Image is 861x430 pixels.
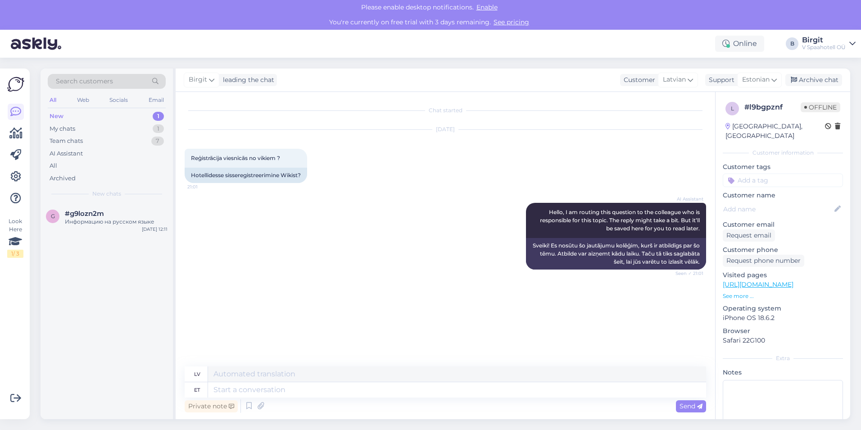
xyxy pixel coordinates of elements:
[7,250,23,258] div: 1 / 3
[723,368,843,377] p: Notes
[185,168,307,183] div: Hotellidesse sisseregistreerimine Wikist?
[151,137,164,146] div: 7
[802,37,846,44] div: Birgit
[50,174,76,183] div: Archived
[50,149,83,158] div: AI Assistant
[802,37,856,51] a: BirgitV Spaahotell OÜ
[725,122,825,141] div: [GEOGRAPHIC_DATA], [GEOGRAPHIC_DATA]
[670,196,703,202] span: AI Assistant
[50,124,75,133] div: My chats
[185,400,238,412] div: Private note
[153,112,164,121] div: 1
[785,74,842,86] div: Archive chat
[670,270,703,277] span: Seen ✓ 21:01
[723,162,843,172] p: Customer tags
[723,326,843,336] p: Browser
[744,102,801,113] div: # l9bgpznf
[50,112,63,121] div: New
[185,106,706,114] div: Chat started
[7,76,24,93] img: Askly Logo
[723,191,843,200] p: Customer name
[723,270,843,280] p: Visited pages
[742,75,770,85] span: Estonian
[108,94,130,106] div: Socials
[50,137,83,146] div: Team chats
[680,402,702,410] span: Send
[185,125,706,133] div: [DATE]
[802,44,846,51] div: V Spaahotell OÜ
[56,77,113,86] span: Search customers
[194,382,200,398] div: et
[7,217,23,258] div: Look Here
[194,366,200,382] div: lv
[491,18,532,26] a: See pricing
[723,174,843,187] input: Add a tag
[75,94,91,106] div: Web
[723,149,843,157] div: Customer information
[723,229,775,242] div: Request email
[786,37,798,50] div: B
[189,75,207,85] span: Birgit
[801,102,840,112] span: Offline
[663,75,686,85] span: Latvian
[191,155,280,161] span: Reģistrācija viesnīcās no vikiem ?
[92,190,121,198] span: New chats
[153,124,164,133] div: 1
[65,210,104,218] span: #g9lozn2m
[474,3,500,11] span: Enable
[540,209,701,232] span: Hello, I am routing this question to the colleague who is responsible for this topic. The reply m...
[187,183,221,190] span: 21:01
[723,255,804,267] div: Request phone number
[147,94,166,106] div: Email
[723,313,843,323] p: iPhone OS 18.6.2
[723,245,843,255] p: Customer phone
[50,161,57,170] div: All
[723,292,843,300] p: See more ...
[705,75,734,85] div: Support
[723,336,843,345] p: Safari 22G100
[51,213,55,220] span: g
[219,75,274,85] div: leading the chat
[731,105,734,112] span: l
[142,226,168,233] div: [DATE] 12:11
[65,218,168,226] div: Информацию на русском языке
[526,238,706,270] div: Sveiki! Es nosūtu šo jautājumu kolēģim, kurš ir atbildīgs par šo tēmu. Atbilde var aizņemt kādu l...
[723,220,843,229] p: Customer email
[723,354,843,362] div: Extra
[48,94,58,106] div: All
[723,204,833,214] input: Add name
[620,75,655,85] div: Customer
[723,304,843,313] p: Operating system
[715,36,764,52] div: Online
[723,280,793,288] a: [URL][DOMAIN_NAME]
